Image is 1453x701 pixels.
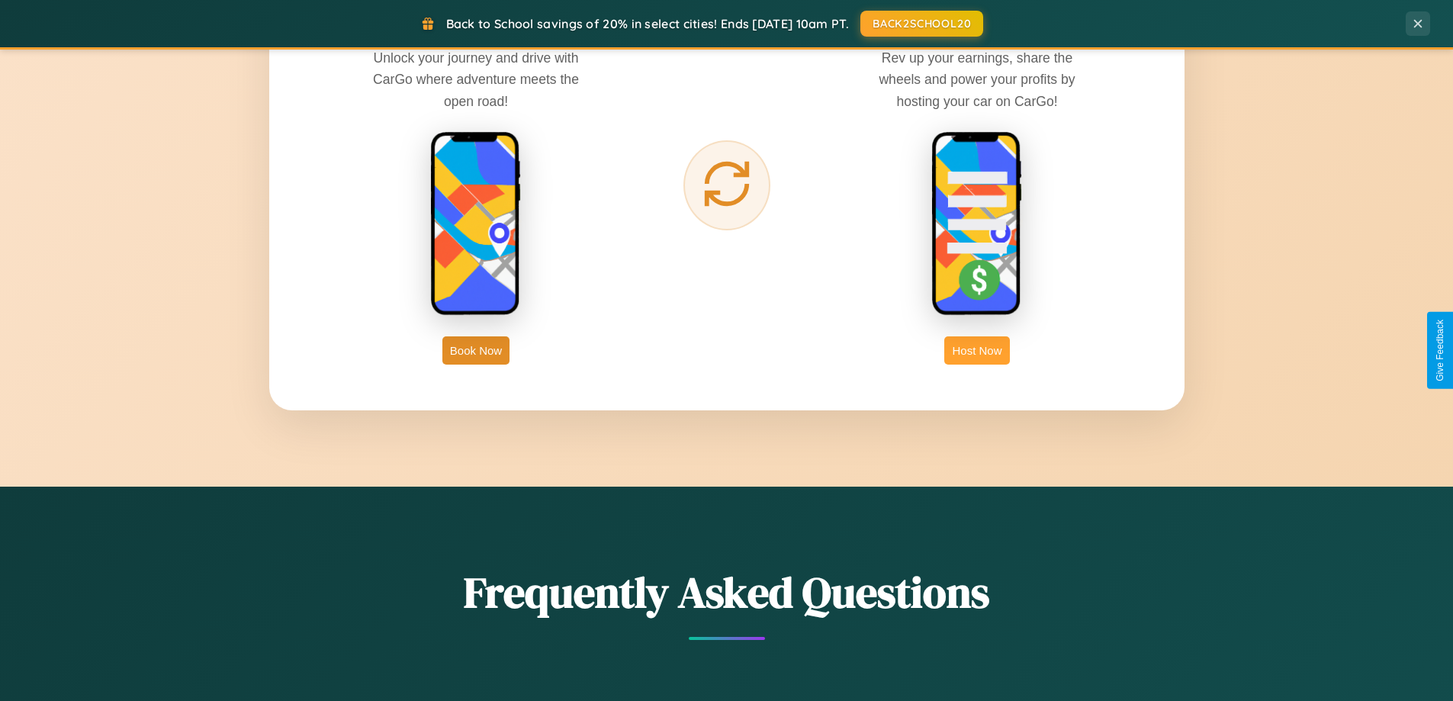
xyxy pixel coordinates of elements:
p: Unlock your journey and drive with CarGo where adventure meets the open road! [362,47,590,111]
span: Back to School savings of 20% in select cities! Ends [DATE] 10am PT. [446,16,849,31]
img: host phone [931,131,1023,317]
button: BACK2SCHOOL20 [860,11,983,37]
button: Host Now [944,336,1009,365]
p: Rev up your earnings, share the wheels and power your profits by hosting your car on CarGo! [863,47,1091,111]
img: rent phone [430,131,522,317]
div: Give Feedback [1435,320,1445,381]
button: Book Now [442,336,510,365]
h2: Frequently Asked Questions [269,563,1185,622]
